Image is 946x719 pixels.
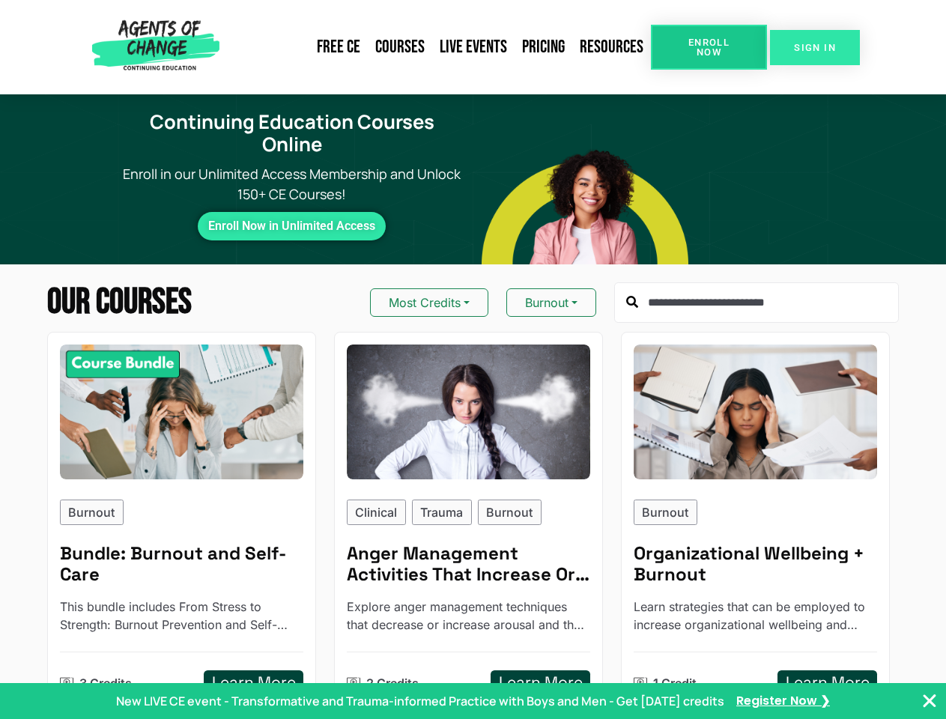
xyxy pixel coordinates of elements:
[47,285,192,321] h2: Our Courses
[499,673,583,692] h5: Learn More
[515,30,572,64] a: Pricing
[60,345,303,479] img: Burnout and Self-Care - 3 Credit CE Bundle
[634,345,877,479] img: Organizational Wellbeing + Burnout (1 General CE Credit)
[208,222,375,230] span: Enroll Now in Unlimited Access
[420,503,463,521] p: Trauma
[60,543,303,586] h5: Bundle: Burnout and Self-Care
[355,503,397,521] p: Clinical
[642,503,688,521] p: Burnout
[347,598,590,634] p: Explore anger management techniques that decrease or increase arousal and their effectiveness in ...
[675,37,743,57] span: Enroll Now
[794,43,836,52] span: SIGN IN
[486,503,533,521] p: Burnout
[116,692,724,710] p: New LIVE CE event - Transformative and Trauma-informed Practice with Boys and Men - Get [DATE] cr...
[370,288,488,317] button: Most Credits
[506,288,596,317] button: Burnout
[309,30,368,64] a: Free CE
[60,598,303,634] p: This bundle includes From Stress to Strength: Burnout Prevention and Self-Care for Social Work We...
[47,332,316,708] a: Burnout and Self-Care - 3 Credit CE BundleBurnout Bundle: Burnout and Self-CareThis bundle includ...
[366,674,419,692] p: 2 Credits
[212,673,296,692] h5: Learn More
[79,674,132,692] p: 3 Credits
[68,503,115,521] p: Burnout
[770,30,860,65] a: SIGN IN
[198,212,386,240] a: Enroll Now in Unlimited Access
[432,30,515,64] a: Live Events
[653,674,697,692] p: 1 Credit
[368,30,432,64] a: Courses
[120,111,464,157] h1: Continuing Education Courses Online
[736,693,830,709] a: Register Now ❯
[572,30,651,64] a: Resources
[621,332,890,708] a: Organizational Wellbeing + Burnout (1 General CE Credit)Burnout Organizational Wellbeing + Burnou...
[921,692,939,710] button: Close Banner
[225,30,651,64] nav: Menu
[111,164,473,204] p: Enroll in our Unlimited Access Membership and Unlock 150+ CE Courses!
[786,673,870,692] h5: Learn More
[634,598,877,634] p: Learn strategies that can be employed to increase organizational wellbeing and reduce employee bu...
[651,25,767,70] a: Enroll Now
[334,332,603,708] a: Anger Management Activities That Increase Or Decrease Rage (2 General CE Credit) - Reading BasedC...
[347,345,590,479] img: Anger Management Activities That Increase Or Decrease Rage (2 General CE Credit) - Reading Based
[347,543,590,586] h5: Anger Management Activities That Increase Or Decrease Rage - Reading Based
[634,543,877,586] h5: Organizational Wellbeing + Burnout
